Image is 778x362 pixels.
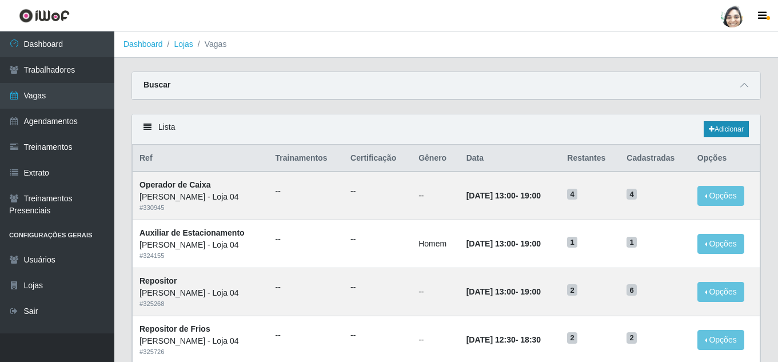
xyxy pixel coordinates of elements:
[350,185,405,197] ul: --
[520,239,541,248] time: 19:00
[139,299,262,309] div: # 325268
[412,220,460,268] td: Homem
[19,9,70,23] img: CoreUI Logo
[466,239,516,248] time: [DATE] 13:00
[466,191,541,200] strong: -
[627,189,637,200] span: 4
[466,191,516,200] time: [DATE] 13:00
[344,145,412,172] th: Certificação
[350,233,405,245] ul: --
[466,335,541,344] strong: -
[132,114,760,145] div: Lista
[620,145,691,172] th: Cadastradas
[276,185,337,197] ul: --
[269,145,344,172] th: Trainamentos
[139,239,262,251] div: [PERSON_NAME] - Loja 04
[350,329,405,341] ul: --
[139,287,262,299] div: [PERSON_NAME] - Loja 04
[704,121,749,137] a: Adicionar
[466,335,516,344] time: [DATE] 12:30
[567,237,577,248] span: 1
[466,287,541,296] strong: -
[276,233,337,245] ul: --
[139,203,262,213] div: # 330945
[139,191,262,203] div: [PERSON_NAME] - Loja 04
[276,329,337,341] ul: --
[193,38,227,50] li: Vagas
[697,186,744,206] button: Opções
[560,145,620,172] th: Restantes
[139,347,262,357] div: # 325726
[139,335,262,347] div: [PERSON_NAME] - Loja 04
[139,324,210,333] strong: Repositor de Frios
[143,80,170,89] strong: Buscar
[114,31,778,58] nav: breadcrumb
[691,145,760,172] th: Opções
[520,335,541,344] time: 18:30
[133,145,269,172] th: Ref
[350,281,405,293] ul: --
[412,145,460,172] th: Gênero
[139,180,211,189] strong: Operador de Caixa
[139,276,177,285] strong: Repositor
[567,332,577,344] span: 2
[466,287,516,296] time: [DATE] 13:00
[697,330,744,350] button: Opções
[520,191,541,200] time: 19:00
[627,284,637,296] span: 6
[567,284,577,296] span: 2
[174,39,193,49] a: Lojas
[466,239,541,248] strong: -
[627,237,637,248] span: 1
[627,332,637,344] span: 2
[567,189,577,200] span: 4
[412,172,460,220] td: --
[139,228,245,237] strong: Auxiliar de Estacionamento
[412,268,460,316] td: --
[697,234,744,254] button: Opções
[139,251,262,261] div: # 324155
[520,287,541,296] time: 19:00
[697,282,744,302] button: Opções
[123,39,163,49] a: Dashboard
[460,145,561,172] th: Data
[276,281,337,293] ul: --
